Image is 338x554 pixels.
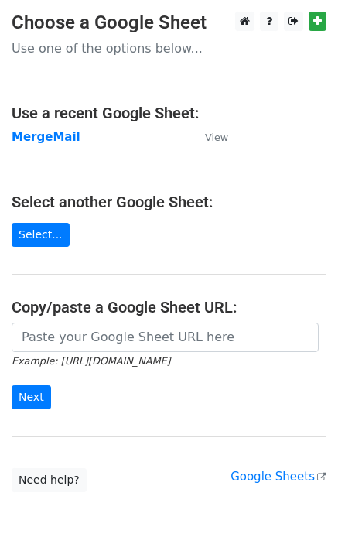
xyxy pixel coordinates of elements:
input: Paste your Google Sheet URL here [12,323,319,352]
a: MergeMail [12,130,80,144]
iframe: Chat Widget [261,480,338,554]
small: Example: [URL][DOMAIN_NAME] [12,355,170,367]
h4: Use a recent Google Sheet: [12,104,326,122]
a: Need help? [12,468,87,492]
a: Google Sheets [230,470,326,484]
a: View [189,130,228,144]
a: Select... [12,223,70,247]
h4: Select another Google Sheet: [12,193,326,211]
input: Next [12,385,51,409]
p: Use one of the options below... [12,40,326,56]
h3: Choose a Google Sheet [12,12,326,34]
small: View [205,132,228,143]
h4: Copy/paste a Google Sheet URL: [12,298,326,316]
